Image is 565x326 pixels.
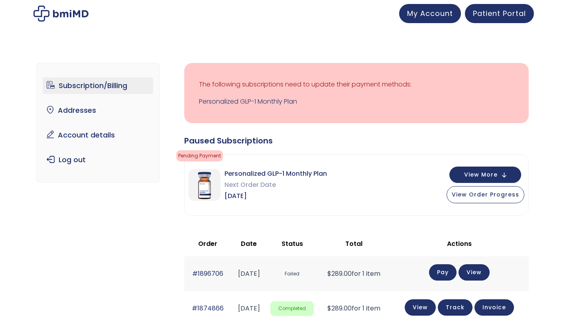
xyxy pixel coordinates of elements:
[459,264,490,281] a: View
[184,135,529,146] div: Paused Subscriptions
[429,264,457,281] a: Pay
[199,79,514,90] p: The following subscriptions need to update their payment methods:
[345,239,362,248] span: Total
[327,269,331,278] span: $
[192,304,224,313] a: #1874866
[452,190,519,198] span: View Order Progress
[405,299,436,316] a: View
[449,167,521,183] button: View More
[327,304,331,313] span: $
[407,8,453,18] span: My Account
[43,127,153,143] a: Account details
[270,301,314,316] span: Completed
[238,269,260,278] time: [DATE]
[224,179,327,190] span: Next Order Date
[282,239,303,248] span: Status
[43,151,153,168] a: Log out
[474,299,514,316] a: Invoice
[318,291,390,326] td: for 1 item
[36,63,159,183] nav: Account pages
[399,4,461,23] a: My Account
[464,172,498,177] span: View More
[238,304,260,313] time: [DATE]
[192,269,223,278] a: #1896706
[224,168,327,179] span: Personalized GLP-1 Monthly Plan
[270,267,314,281] span: Failed
[198,239,217,248] span: Order
[43,102,153,119] a: Addresses
[447,239,472,248] span: Actions
[224,190,327,202] span: [DATE]
[241,239,257,248] span: Date
[199,96,514,107] a: Personalized GLP-1 Monthly Plan
[33,6,89,22] img: My account
[327,304,352,313] span: 289.00
[318,256,390,291] td: for 1 item
[438,299,472,316] a: Track
[447,186,524,203] button: View Order Progress
[473,8,526,18] span: Patient Portal
[176,150,223,161] span: Pending Payment
[465,4,534,23] a: Patient Portal
[43,77,153,94] a: Subscription/Billing
[327,269,352,278] span: 289.00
